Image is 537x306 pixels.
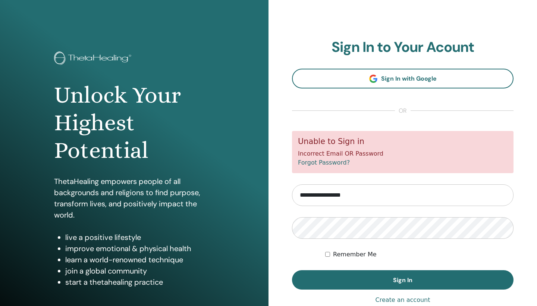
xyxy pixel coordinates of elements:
label: Remember Me [333,250,377,259]
li: improve emotional & physical health [65,243,214,254]
span: Sign In with Google [381,75,437,82]
a: Forgot Password? [298,159,350,166]
h5: Unable to Sign in [298,137,508,146]
li: learn a world-renowned technique [65,254,214,265]
li: join a global community [65,265,214,277]
p: ThetaHealing empowers people of all backgrounds and religions to find purpose, transform lives, a... [54,176,214,221]
li: live a positive lifestyle [65,232,214,243]
li: start a thetahealing practice [65,277,214,288]
a: Create an account [375,296,430,305]
div: Keep me authenticated indefinitely or until I manually logout [325,250,514,259]
h2: Sign In to Your Acount [292,39,514,56]
button: Sign In [292,270,514,290]
span: Sign In [393,276,412,284]
h1: Unlock Your Highest Potential [54,81,214,165]
span: or [395,106,411,115]
a: Sign In with Google [292,69,514,88]
div: Incorrect Email OR Password [292,131,514,173]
